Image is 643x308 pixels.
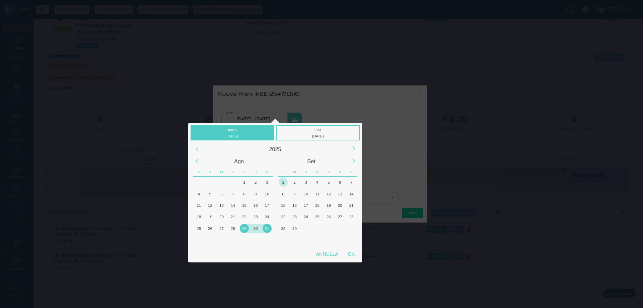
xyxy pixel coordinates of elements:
div: 29 [240,224,249,233]
div: 17 [263,201,272,210]
div: 10 [301,189,310,198]
div: 9 [251,189,260,198]
div: Lunedì, Agosto 25 [193,223,205,234]
div: Mercoledì, Settembre 17 [300,199,312,211]
div: Sabato, Settembre 13 [334,188,346,199]
div: 25 [313,212,322,221]
div: Sabato, Settembre 27 [334,211,346,223]
div: Martedì, Agosto 5 [205,188,216,199]
div: Next Month [346,154,361,168]
div: 21 [228,212,237,221]
div: 12 [324,189,333,198]
div: Domenica, Ottobre 12 [346,234,357,245]
div: 16 [290,201,299,210]
div: OK [343,248,360,260]
div: 7 [347,178,356,187]
div: Sabato, Settembre 6 [334,177,346,188]
div: Venerdì, Agosto 15 [238,199,250,211]
div: Lunedì, Settembre 15 [278,199,289,211]
div: Lunedì, Settembre 1 [278,177,289,188]
div: Next Year [346,142,361,156]
div: Venerdì, Settembre 26 [323,211,334,223]
div: Agosto [203,155,275,167]
div: Domenica, Settembre 28 [346,211,357,223]
div: Sabato, Ottobre 11 [334,234,346,245]
div: Lunedì, Settembre 8 [278,188,289,199]
div: Mercoledì [300,167,312,177]
div: 13 [217,201,226,210]
div: 25 [194,224,203,233]
div: 7 [228,189,237,198]
div: 20 [336,201,345,210]
div: Domenica, Agosto 10 [261,188,273,199]
div: Domenica, Agosto 3 [261,177,273,188]
div: 26 [324,212,333,221]
div: 1 [279,178,288,187]
div: Martedì, Settembre 2 [289,177,300,188]
div: Lunedì, Settembre 1 [193,234,205,245]
div: 11 [313,189,322,198]
div: Sabato [250,167,261,177]
div: 9 [290,189,299,198]
div: Lunedì [278,167,289,177]
div: 17 [301,201,310,210]
div: 12 [206,201,215,210]
div: Venerdì, Settembre 5 [323,177,334,188]
div: Mercoledì, Settembre 24 [300,211,312,223]
div: Sabato, Agosto 16 [250,199,261,211]
div: 29 [279,224,288,233]
div: Martedì, Agosto 26 [205,223,216,234]
div: Martedì, Settembre 2 [205,234,216,245]
div: Domenica, Agosto 24 [261,211,273,223]
div: Domenica, Settembre 14 [346,188,357,199]
div: 14 [228,201,237,210]
div: Sabato, Settembre 20 [334,199,346,211]
div: Martedì, Agosto 12 [205,199,216,211]
div: 24 [263,212,272,221]
div: 10 [263,189,272,198]
div: Giovedì, Agosto 7 [227,188,239,199]
span: Assistenza [20,5,44,10]
div: Domenica, Settembre 7 [346,177,357,188]
div: Martedì, Ottobre 7 [289,234,300,245]
div: Domenica [261,167,273,177]
div: Sabato, Ottobre 4 [334,223,346,234]
div: Lunedì, Settembre 29 [278,223,289,234]
div: 8 [279,189,288,198]
div: 5 [324,178,333,187]
div: Giovedì, Agosto 21 [227,211,239,223]
div: Giovedì, Ottobre 2 [312,223,323,234]
div: 22 [279,212,288,221]
div: Lunedì, Agosto 18 [193,211,205,223]
div: Sabato, Agosto 30 [250,223,261,234]
div: Previous Month [190,154,204,168]
div: Martedì, Settembre 23 [289,211,300,223]
div: 31 [263,224,272,233]
div: Venerdì, Ottobre 3 [323,223,334,234]
div: 19 [206,212,215,221]
div: Settembre [275,155,348,167]
div: Lunedì, Settembre 22 [278,211,289,223]
div: 15 [240,201,249,210]
div: Oggi, Domenica, Agosto 31 [261,223,273,234]
div: Inizio [191,125,274,140]
div: Annulla [311,248,343,260]
div: Venerdì, Agosto 29 [238,223,250,234]
div: Sabato, Agosto 23 [250,211,261,223]
div: Mercoledì, Agosto 27 [216,223,227,234]
div: Mercoledì, Settembre 3 [216,234,227,245]
div: 26 [206,224,215,233]
div: Giovedì, Settembre 18 [312,199,323,211]
div: 30 [251,224,260,233]
div: Sabato, Agosto 2 [250,177,261,188]
div: Mercoledì, Settembre 10 [300,188,312,199]
div: Sabato, Agosto 9 [250,188,261,199]
div: Martedì, Settembre 16 [289,199,300,211]
div: 16 [251,201,260,210]
div: Lunedì, Agosto 4 [193,188,205,199]
div: [DATE] [278,133,358,139]
div: 23 [290,212,299,221]
div: Giovedì, Ottobre 9 [312,234,323,245]
div: 28 [347,212,356,221]
div: Mercoledì, Settembre 3 [300,177,312,188]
